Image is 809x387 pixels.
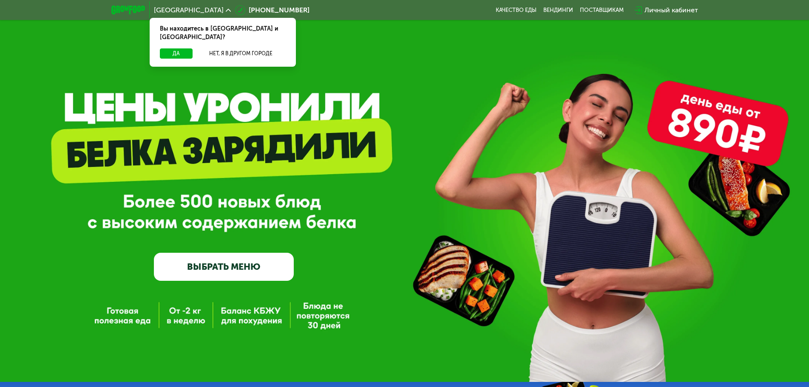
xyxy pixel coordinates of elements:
[150,18,296,48] div: Вы находитесь в [GEOGRAPHIC_DATA] и [GEOGRAPHIC_DATA]?
[160,48,193,59] button: Да
[235,5,309,15] a: [PHONE_NUMBER]
[644,5,698,15] div: Личный кабинет
[154,253,294,281] a: ВЫБРАТЬ МЕНЮ
[580,7,624,14] div: поставщикам
[154,7,224,14] span: [GEOGRAPHIC_DATA]
[496,7,536,14] a: Качество еды
[543,7,573,14] a: Вендинги
[196,48,286,59] button: Нет, я в другом городе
